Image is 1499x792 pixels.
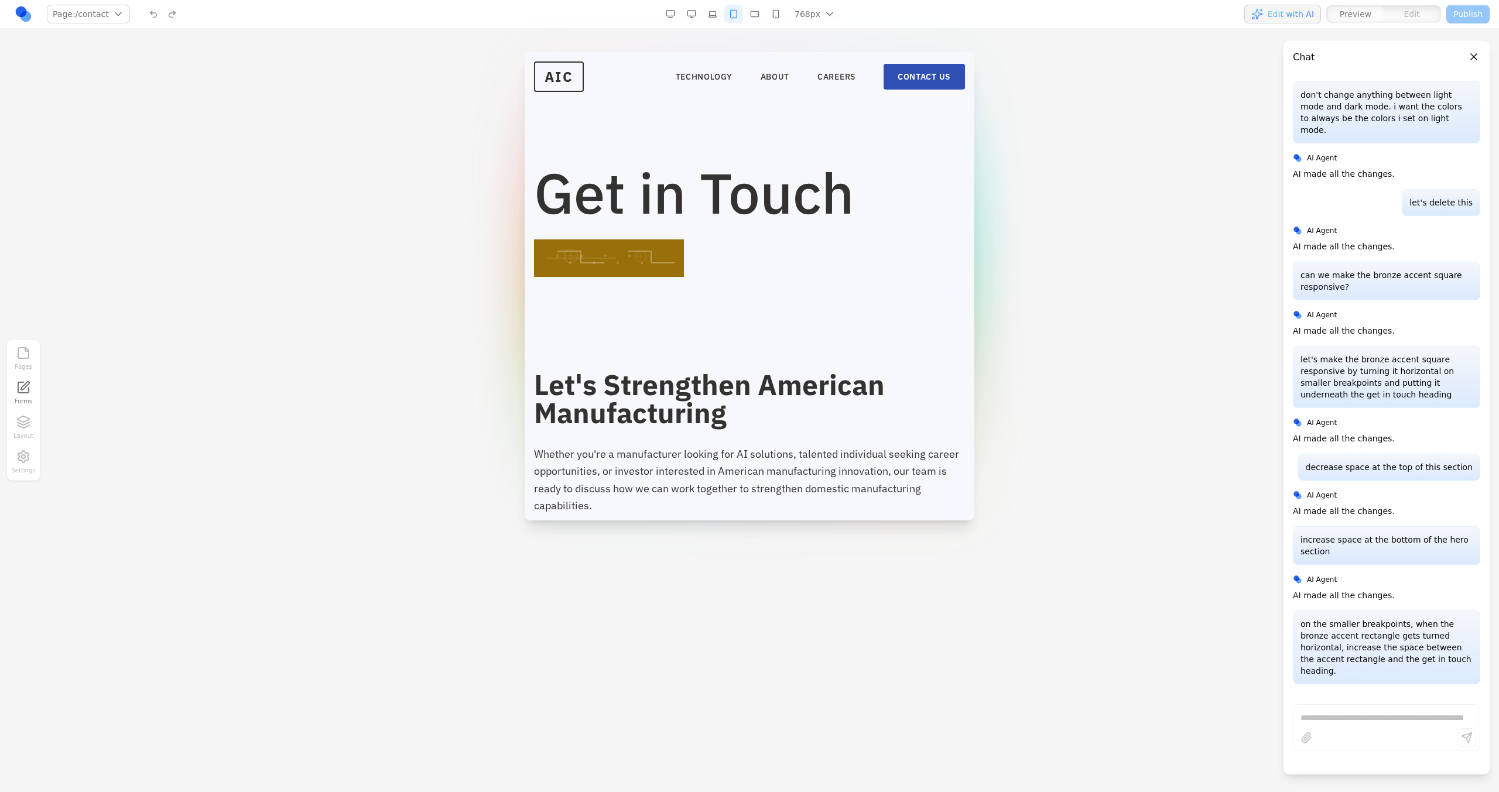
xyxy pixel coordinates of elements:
p: AI made all the changes. [1293,433,1395,444]
button: Edit with AI [1244,5,1321,23]
p: AI made all the changes. [1293,325,1395,337]
h3: Chat [1293,50,1315,64]
div: AI Agent [1293,694,1480,704]
button: Mobile [766,5,785,23]
div: AI Agent [1293,310,1480,320]
p: don't change anything between light mode and dark mode. i want the colors to always be the colors... [1300,89,1473,136]
p: decrease space at the top of this section [1306,461,1473,473]
p: let's delete this [1409,197,1473,208]
button: 768px [788,5,843,23]
div: AI Agent [1293,153,1480,163]
button: Close panel [1467,50,1480,63]
p: let's make the bronze accent square responsive by turning it horizontal on smaller breakpoints an... [1300,354,1473,400]
p: AI made all the changes. [1293,505,1395,517]
div: AI Agent [1293,225,1480,236]
button: Page:/contact [47,5,130,23]
p: can we make the bronze accent square responsive? [1300,269,1473,293]
button: Tablet [724,5,743,23]
a: Forms [11,378,36,408]
button: Laptop [703,5,722,23]
p: increase space at the bottom of the hero section [1300,534,1473,557]
p: AI made all the changes. [1293,168,1395,180]
div: AI Agent [1293,574,1480,585]
button: Desktop [682,5,701,23]
div: AI Agent [1293,417,1480,428]
button: Desktop Wide [661,5,680,23]
button: Mobile Landscape [745,5,764,23]
p: AI made all the changes. [1293,241,1395,252]
p: AI made all the changes. [1293,589,1395,601]
span: Edit with AI [1268,8,1314,20]
iframe: Preview [525,52,974,520]
div: AI Agent [1293,490,1480,500]
p: on the smaller breakpoints, when the bronze accent rectangle gets turned horizontal, increase the... [1300,618,1473,677]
